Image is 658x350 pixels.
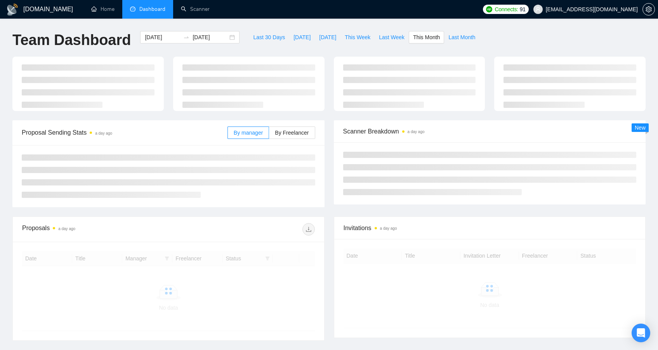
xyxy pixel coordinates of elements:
[289,31,315,43] button: [DATE]
[343,126,637,136] span: Scanner Breakdown
[130,6,135,12] span: dashboard
[495,5,518,14] span: Connects:
[253,33,285,42] span: Last 30 Days
[344,223,636,233] span: Invitations
[293,33,311,42] span: [DATE]
[340,31,375,43] button: This Week
[380,226,397,230] time: a day ago
[413,33,440,42] span: This Month
[448,33,475,42] span: Last Month
[632,324,650,342] div: Open Intercom Messenger
[193,33,228,42] input: End date
[95,131,112,135] time: a day ago
[319,33,336,42] span: [DATE]
[22,128,227,137] span: Proposal Sending Stats
[183,34,189,40] span: swap-right
[408,130,425,134] time: a day ago
[635,125,646,131] span: New
[139,6,165,12] span: Dashboard
[6,3,19,16] img: logo
[444,31,479,43] button: Last Month
[145,33,180,42] input: Start date
[379,33,405,42] span: Last Week
[275,130,309,136] span: By Freelancer
[409,31,444,43] button: This Month
[234,130,263,136] span: By manager
[58,227,75,231] time: a day ago
[643,6,655,12] span: setting
[315,31,340,43] button: [DATE]
[345,33,370,42] span: This Week
[91,6,115,12] a: homeHome
[520,5,526,14] span: 91
[375,31,409,43] button: Last Week
[249,31,289,43] button: Last 30 Days
[535,7,541,12] span: user
[486,6,492,12] img: upwork-logo.png
[183,34,189,40] span: to
[12,31,131,49] h1: Team Dashboard
[642,3,655,16] button: setting
[22,223,168,236] div: Proposals
[642,6,655,12] a: setting
[181,6,210,12] a: searchScanner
